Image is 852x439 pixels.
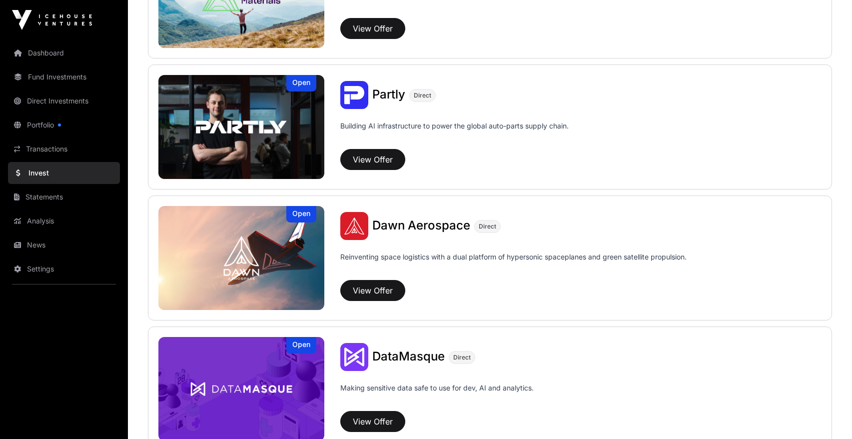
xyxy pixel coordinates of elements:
[158,206,324,310] a: Dawn AerospaceOpen
[340,383,534,407] p: Making sensitive data safe to use for dev, AI and analytics.
[8,42,120,64] a: Dashboard
[158,206,324,310] img: Dawn Aerospace
[479,222,496,230] span: Direct
[372,88,405,101] a: Partly
[340,149,405,170] button: View Offer
[372,349,445,363] span: DataMasque
[340,212,368,240] img: Dawn Aerospace
[8,210,120,232] a: Analysis
[340,343,368,371] img: DataMasque
[340,18,405,39] button: View Offer
[414,91,431,99] span: Direct
[372,219,470,232] a: Dawn Aerospace
[372,218,470,232] span: Dawn Aerospace
[8,186,120,208] a: Statements
[8,138,120,160] a: Transactions
[340,280,405,301] button: View Offer
[8,114,120,136] a: Portfolio
[8,234,120,256] a: News
[340,81,368,109] img: Partly
[340,411,405,432] button: View Offer
[8,162,120,184] a: Invest
[340,252,687,276] p: Reinventing space logistics with a dual platform of hypersonic spaceplanes and green satellite pr...
[286,75,316,91] div: Open
[286,337,316,353] div: Open
[372,350,445,363] a: DataMasque
[158,75,324,179] img: Partly
[286,206,316,222] div: Open
[372,87,405,101] span: Partly
[12,10,92,30] img: Icehouse Ventures Logo
[802,391,852,439] iframe: Chat Widget
[8,258,120,280] a: Settings
[340,121,569,145] p: Building AI infrastructure to power the global auto-parts supply chain.
[8,90,120,112] a: Direct Investments
[8,66,120,88] a: Fund Investments
[453,353,471,361] span: Direct
[158,75,324,179] a: PartlyOpen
